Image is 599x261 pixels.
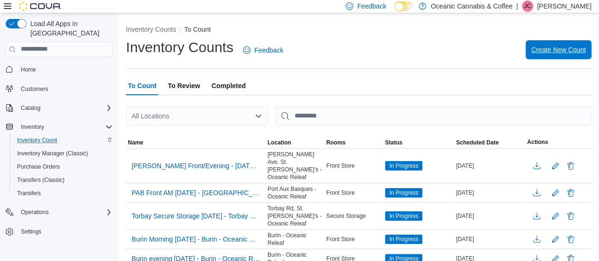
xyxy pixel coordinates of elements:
span: Catalog [21,104,40,112]
span: In Progress [385,161,422,171]
span: Completed [212,76,246,95]
a: Purchase Orders [13,161,64,172]
button: Inventory [2,120,116,134]
button: Transfers (Classic) [9,173,116,187]
button: Location [266,137,324,148]
div: Front Store [324,187,383,198]
span: In Progress [389,212,418,220]
input: This is a search bar. After typing your query, hit enter to filter the results lower in the page. [276,107,591,126]
button: Delete [565,210,576,222]
input: Dark Mode [394,1,414,11]
button: Operations [2,206,116,219]
button: To Count [184,26,211,33]
span: Operations [17,207,113,218]
button: PAB Front AM [DATE] - [GEOGRAPHIC_DATA] - Oceanic Releaf - Recount - Recount [128,186,264,200]
p: | [516,0,518,12]
span: Transfers [13,188,113,199]
span: Scheduled Date [456,139,499,146]
span: Purchase Orders [17,163,60,171]
button: Inventory Count [9,134,116,147]
button: Status [383,137,454,148]
span: In Progress [385,211,422,221]
div: Front Store [324,160,383,171]
div: [DATE] [454,234,525,245]
div: [DATE] [454,160,525,171]
div: Front Store [324,234,383,245]
span: Transfers (Classic) [17,176,64,184]
a: Transfers [13,188,45,199]
button: Edit count details [550,209,561,223]
span: Create New Count [531,45,586,54]
span: Inventory [17,121,113,133]
button: Edit count details [550,186,561,200]
button: Delete [565,187,576,198]
span: Transfers (Classic) [13,174,113,186]
button: Open list of options [255,112,262,120]
a: Feedback [239,41,287,60]
a: Inventory Count [13,135,61,146]
button: Home [2,63,116,76]
div: Secure Storage [324,210,383,222]
span: [PERSON_NAME] Ave, St. [PERSON_NAME]’s - Oceanic Releaf [268,151,322,181]
span: Home [21,66,36,73]
div: [DATE] [454,187,525,198]
span: In Progress [385,234,422,244]
span: To Count [128,76,156,95]
a: Settings [17,226,45,237]
span: Operations [21,208,49,216]
button: Torbay Secure Storage [DATE] - Torbay Rd, [GEOGRAPHIC_DATA][PERSON_NAME] - Oceanic Releaf [128,209,264,223]
button: [PERSON_NAME] Front/Evening - [DATE] - [PERSON_NAME][GEOGRAPHIC_DATA][PERSON_NAME]’s - Oceanic Re... [128,159,264,173]
span: Purchase Orders [13,161,113,172]
a: Inventory Manager (Classic) [13,148,92,159]
span: Settings [21,228,41,235]
button: Rooms [324,137,383,148]
span: JC [524,0,531,12]
span: Name [128,139,143,146]
div: Josh Collier [522,0,533,12]
span: Customers [17,83,113,95]
span: In Progress [389,235,418,243]
span: Home [17,63,113,75]
span: Location [268,139,291,146]
button: Inventory Manager (Classic) [9,147,116,160]
p: [PERSON_NAME] [537,0,591,12]
button: Edit count details [550,232,561,246]
span: Burin Morning [DATE] - Burin - Oceanic Releaf [132,234,260,244]
img: Cova [19,1,62,11]
span: In Progress [389,162,418,170]
span: Torbay Secure Storage [DATE] - Torbay Rd, [GEOGRAPHIC_DATA][PERSON_NAME] - Oceanic Releaf [132,211,260,221]
button: Catalog [2,101,116,115]
button: Scheduled Date [454,137,525,148]
button: Inventory Counts [126,26,176,33]
span: Inventory Manager (Classic) [13,148,113,159]
span: Burin - Oceanic Releaf [268,232,322,247]
span: Feedback [357,1,386,11]
a: Home [17,64,40,75]
span: Inventory Manager (Classic) [17,150,88,157]
span: Status [385,139,402,146]
button: Customers [2,82,116,96]
h1: Inventory Counts [126,38,233,57]
a: Transfers (Classic) [13,174,68,186]
span: To Review [168,76,200,95]
button: Name [126,137,266,148]
div: [DATE] [454,210,525,222]
span: Rooms [326,139,346,146]
span: Torbay Rd, St. [PERSON_NAME]'s - Oceanic Releaf [268,205,322,227]
span: Actions [527,138,548,146]
span: [PERSON_NAME] Front/Evening - [DATE] - [PERSON_NAME][GEOGRAPHIC_DATA][PERSON_NAME]’s - Oceanic Re... [132,161,260,171]
span: Inventory Count [13,135,113,146]
span: Feedback [254,45,283,55]
button: Delete [565,160,576,171]
button: Operations [17,207,53,218]
span: PAB Front AM [DATE] - [GEOGRAPHIC_DATA] - Oceanic Releaf - Recount - Recount [132,188,260,198]
span: Port Aux Basques - Oceanic Releaf [268,185,322,200]
button: Transfers [9,187,116,200]
button: Delete [565,234,576,245]
span: Settings [17,225,113,237]
p: Oceanic Cannabis & Coffee [431,0,513,12]
button: Purchase Orders [9,160,116,173]
button: Edit count details [550,159,561,173]
span: Transfers [17,189,41,197]
span: Inventory Count [17,136,57,144]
